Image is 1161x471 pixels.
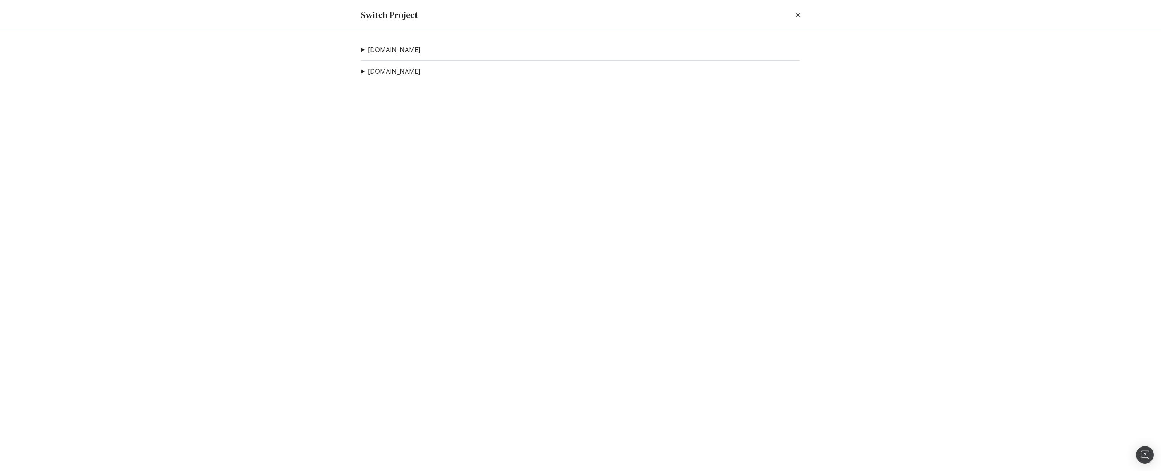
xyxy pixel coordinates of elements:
div: times [796,9,800,21]
summary: [DOMAIN_NAME] [361,67,421,76]
a: [DOMAIN_NAME] [368,67,421,75]
a: [DOMAIN_NAME] [368,46,421,53]
div: Open Intercom Messenger [1136,446,1154,464]
div: Switch Project [361,9,418,21]
summary: [DOMAIN_NAME] [361,45,421,55]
